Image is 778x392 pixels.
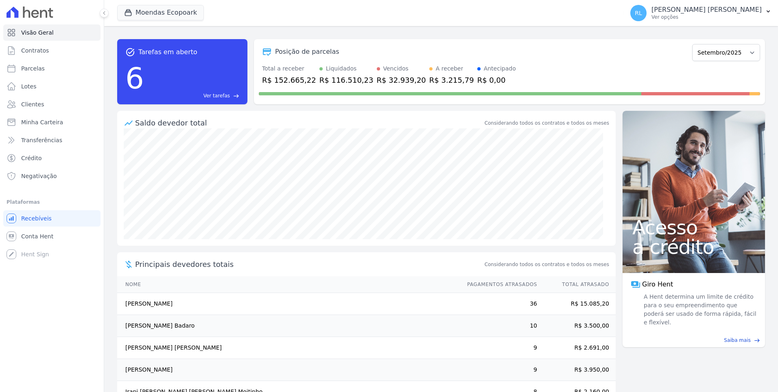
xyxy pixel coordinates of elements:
span: Visão Geral [21,29,54,37]
th: Total Atrasado [538,276,616,293]
span: Transferências [21,136,62,144]
div: Considerando todos os contratos e todos os meses [485,119,609,127]
div: R$ 0,00 [477,75,516,86]
a: Parcelas [3,60,101,77]
td: [PERSON_NAME] [PERSON_NAME] [117,337,459,359]
span: Tarefas em aberto [138,47,197,57]
button: RL [PERSON_NAME] [PERSON_NAME] Ver opções [624,2,778,24]
a: Minha Carteira [3,114,101,130]
a: Crédito [3,150,101,166]
td: 9 [459,337,538,359]
a: Conta Hent [3,228,101,244]
div: Liquidados [326,64,357,73]
a: Transferências [3,132,101,148]
td: 10 [459,315,538,337]
span: Acesso [632,218,755,237]
span: Crédito [21,154,42,162]
div: 6 [125,57,144,99]
span: Principais devedores totais [135,259,483,270]
p: [PERSON_NAME] [PERSON_NAME] [651,6,762,14]
a: Negativação [3,168,101,184]
span: task_alt [125,47,135,57]
a: Contratos [3,42,101,59]
td: R$ 2.691,00 [538,337,616,359]
a: Ver tarefas east [147,92,239,99]
span: Saiba mais [724,337,751,344]
div: Antecipado [484,64,516,73]
a: Clientes [3,96,101,112]
td: 36 [459,293,538,315]
a: Lotes [3,78,101,95]
span: Conta Hent [21,232,53,240]
td: [PERSON_NAME] [117,359,459,381]
span: RL [635,10,642,16]
div: Plataformas [7,197,97,207]
td: [PERSON_NAME] Badaro [117,315,459,337]
div: Saldo devedor total [135,117,483,128]
div: Posição de parcelas [275,47,339,57]
div: A receber [436,64,463,73]
td: [PERSON_NAME] [117,293,459,315]
a: Visão Geral [3,24,101,41]
span: Negativação [21,172,57,180]
p: Ver opções [651,14,762,20]
span: Ver tarefas [203,92,230,99]
a: Recebíveis [3,210,101,227]
span: Contratos [21,46,49,55]
td: 9 [459,359,538,381]
td: R$ 3.500,00 [538,315,616,337]
span: a crédito [632,237,755,257]
div: Total a receber [262,64,316,73]
th: Pagamentos Atrasados [459,276,538,293]
span: A Hent determina um limite de crédito para o seu empreendimento que poderá ser usado de forma ráp... [642,293,757,327]
span: Lotes [21,82,37,90]
td: R$ 15.085,20 [538,293,616,315]
th: Nome [117,276,459,293]
div: R$ 116.510,23 [319,75,374,86]
span: Clientes [21,100,44,108]
a: Saiba mais east [627,337,760,344]
span: Recebíveis [21,214,52,222]
span: Giro Hent [642,280,673,289]
span: east [233,93,239,99]
button: Moendas Ecopoark [117,5,204,20]
div: Vencidos [383,64,409,73]
td: R$ 3.950,00 [538,359,616,381]
span: east [754,337,760,344]
div: R$ 152.665,22 [262,75,316,86]
div: R$ 32.939,20 [377,75,426,86]
span: Parcelas [21,64,45,73]
span: Considerando todos os contratos e todos os meses [485,261,609,268]
span: Minha Carteira [21,118,63,126]
div: R$ 3.215,79 [429,75,474,86]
